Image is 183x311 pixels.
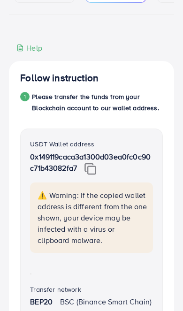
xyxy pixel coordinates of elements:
[20,72,163,84] h4: Follow instruction
[60,296,152,307] span: BSC (Binance Smart Chain)
[16,43,42,53] div: Help
[30,139,94,149] label: USDT Wallet address
[38,190,147,246] p: ⚠️ Warning: If the copied wallet address is different from the one shown, your device may be infe...
[143,269,176,304] iframe: Chat
[32,91,163,114] p: Please transfer the funds from your Blockchain account to our wallet address.
[30,285,81,294] label: Transfer network
[84,163,96,175] img: img
[20,92,30,101] div: 1
[30,296,53,307] strong: BEP20
[30,151,153,175] p: 0x149119caca3a1300d03ea0fc0c90c71b43082fa7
